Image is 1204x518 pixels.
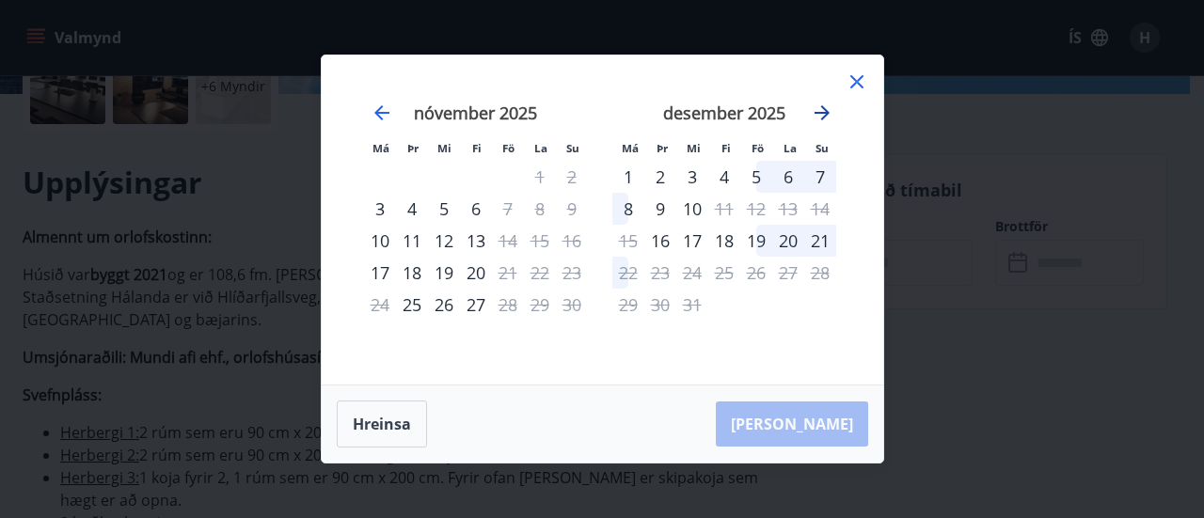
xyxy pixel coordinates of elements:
[676,257,708,289] td: Not available. miðvikudagur, 24. desember 2025
[612,193,644,225] td: Choose mánudagur, 8. desember 2025 as your check-in date. It’s available.
[428,289,460,321] div: 26
[676,161,708,193] div: 3
[364,257,396,289] td: Choose mánudagur, 17. nóvember 2025 as your check-in date. It’s available.
[740,225,772,257] td: Choose föstudagur, 19. desember 2025 as your check-in date. It’s available.
[492,193,524,225] td: Not available. föstudagur, 7. nóvember 2025
[676,289,708,321] td: Not available. miðvikudagur, 31. desember 2025
[804,225,836,257] div: 21
[396,257,428,289] td: Choose þriðjudagur, 18. nóvember 2025 as your check-in date. It’s available.
[524,225,556,257] td: Not available. laugardagur, 15. nóvember 2025
[816,141,829,155] small: Su
[566,141,579,155] small: Su
[804,193,836,225] td: Not available. sunnudagur, 14. desember 2025
[804,161,836,193] td: Choose sunnudagur, 7. desember 2025 as your check-in date. It’s available.
[460,257,492,289] div: 20
[524,161,556,193] td: Not available. laugardagur, 1. nóvember 2025
[644,257,676,289] td: Not available. þriðjudagur, 23. desember 2025
[407,141,419,155] small: Þr
[396,193,428,225] div: 4
[708,193,740,225] div: Aðeins útritun í boði
[492,193,524,225] div: Aðeins útritun í boði
[524,289,556,321] td: Not available. laugardagur, 29. nóvember 2025
[524,193,556,225] td: Not available. laugardagur, 8. nóvember 2025
[556,161,588,193] td: Not available. sunnudagur, 2. nóvember 2025
[676,193,708,225] div: 10
[414,102,537,124] strong: nóvember 2025
[663,102,785,124] strong: desember 2025
[708,225,740,257] div: 18
[460,289,492,321] div: 27
[612,257,644,289] td: Not available. mánudagur, 22. desember 2025
[396,225,428,257] div: 11
[644,193,676,225] td: Choose þriðjudagur, 9. desember 2025 as your check-in date. It’s available.
[612,225,644,257] td: Not available. mánudagur, 15. desember 2025
[556,257,588,289] td: Not available. sunnudagur, 23. nóvember 2025
[492,257,524,289] td: Not available. föstudagur, 21. nóvember 2025
[740,161,772,193] td: Choose föstudagur, 5. desember 2025 as your check-in date. It’s available.
[460,257,492,289] td: Choose fimmtudagur, 20. nóvember 2025 as your check-in date. It’s available.
[804,257,836,289] td: Not available. sunnudagur, 28. desember 2025
[428,257,460,289] div: 19
[534,141,547,155] small: La
[502,141,515,155] small: Fö
[460,193,492,225] td: Choose fimmtudagur, 6. nóvember 2025 as your check-in date. It’s available.
[472,141,482,155] small: Fi
[740,161,772,193] div: 5
[644,161,676,193] div: 2
[612,289,644,321] td: Not available. mánudagur, 29. desember 2025
[460,193,492,225] div: 6
[428,225,460,257] div: 12
[708,225,740,257] td: Choose fimmtudagur, 18. desember 2025 as your check-in date. It’s available.
[676,161,708,193] td: Choose miðvikudagur, 3. desember 2025 as your check-in date. It’s available.
[612,161,644,193] td: Choose mánudagur, 1. desember 2025 as your check-in date. It’s available.
[772,257,804,289] td: Not available. laugardagur, 27. desember 2025
[644,289,676,321] td: Not available. þriðjudagur, 30. desember 2025
[372,141,389,155] small: Má
[437,141,451,155] small: Mi
[492,289,524,321] td: Not available. föstudagur, 28. nóvember 2025
[612,193,644,225] div: 8
[396,225,428,257] td: Choose þriðjudagur, 11. nóvember 2025 as your check-in date. It’s available.
[772,225,804,257] td: Choose laugardagur, 20. desember 2025 as your check-in date. It’s available.
[492,257,524,289] div: Aðeins útritun í boði
[772,225,804,257] div: 20
[644,225,676,257] td: Choose þriðjudagur, 16. desember 2025 as your check-in date. It’s available.
[337,400,427,447] button: Hreinsa
[644,161,676,193] td: Choose þriðjudagur, 2. desember 2025 as your check-in date. It’s available.
[364,289,396,321] td: Not available. mánudagur, 24. nóvember 2025
[364,225,396,257] td: Choose mánudagur, 10. nóvember 2025 as your check-in date. It’s available.
[772,161,804,193] td: Choose laugardagur, 6. desember 2025 as your check-in date. It’s available.
[492,289,524,321] div: Aðeins útritun í boði
[804,161,836,193] div: 7
[772,193,804,225] td: Not available. laugardagur, 13. desember 2025
[460,225,492,257] div: 13
[612,161,644,193] div: Aðeins innritun í boði
[708,161,740,193] td: Choose fimmtudagur, 4. desember 2025 as your check-in date. It’s available.
[644,193,676,225] div: 9
[364,193,396,225] div: Aðeins innritun í boði
[752,141,764,155] small: Fö
[396,289,428,321] div: Aðeins innritun í boði
[740,193,772,225] td: Not available. föstudagur, 12. desember 2025
[676,225,708,257] td: Choose miðvikudagur, 17. desember 2025 as your check-in date. It’s available.
[622,141,639,155] small: Má
[687,141,701,155] small: Mi
[396,257,428,289] div: 18
[428,225,460,257] td: Choose miðvikudagur, 12. nóvember 2025 as your check-in date. It’s available.
[772,161,804,193] div: 6
[708,193,740,225] td: Not available. fimmtudagur, 11. desember 2025
[708,257,740,289] td: Not available. fimmtudagur, 25. desember 2025
[721,141,731,155] small: Fi
[612,257,644,289] div: Aðeins útritun í boði
[708,161,740,193] div: 4
[556,289,588,321] td: Not available. sunnudagur, 30. nóvember 2025
[364,225,396,257] div: Aðeins innritun í boði
[676,193,708,225] td: Choose miðvikudagur, 10. desember 2025 as your check-in date. It’s available.
[396,289,428,321] td: Choose þriðjudagur, 25. nóvember 2025 as your check-in date. It’s available.
[371,102,393,124] div: Move backward to switch to the previous month.
[396,193,428,225] td: Choose þriðjudagur, 4. nóvember 2025 as your check-in date. It’s available.
[492,225,524,257] div: Aðeins útritun í boði
[644,225,676,257] div: Aðeins innritun í boði
[524,257,556,289] td: Not available. laugardagur, 22. nóvember 2025
[460,289,492,321] td: Choose fimmtudagur, 27. nóvember 2025 as your check-in date. It’s available.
